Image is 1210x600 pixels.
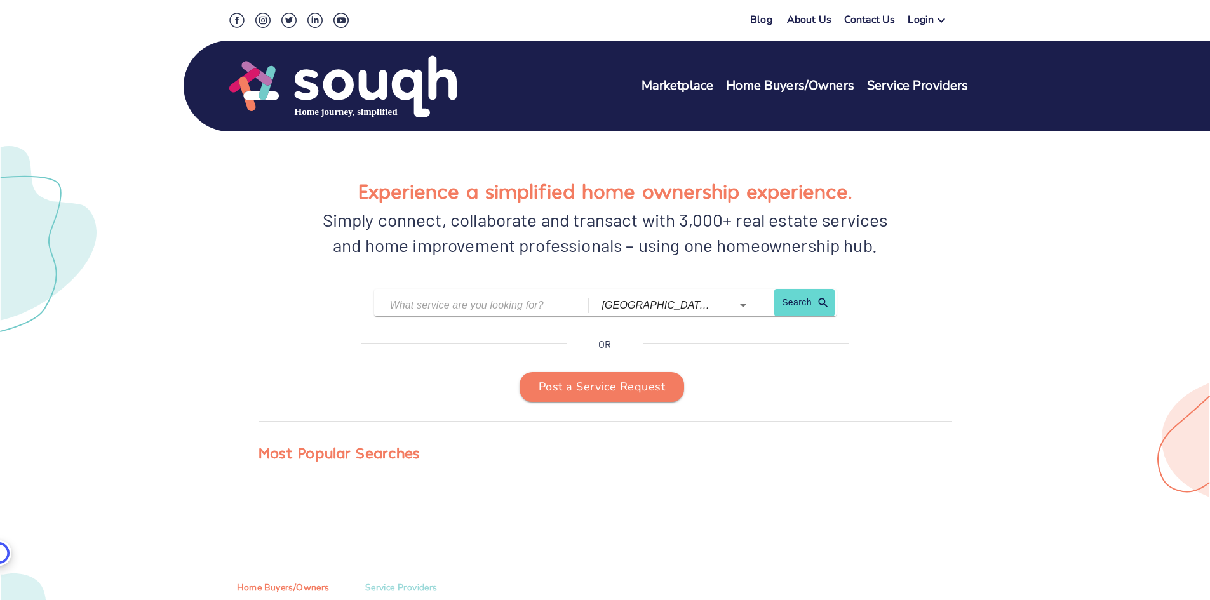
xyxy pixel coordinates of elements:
[255,13,271,28] img: Instagram Social Icon
[229,13,245,28] img: Facebook Social Icon
[598,337,611,352] p: OR
[307,13,323,28] img: LinkedIn Social Icon
[734,297,752,314] button: Open
[316,207,894,258] div: Simply connect, collaborate and transact with 3,000+ real estate services and home improvement pr...
[602,295,715,315] input: Which city?
[520,372,684,403] button: Post a Service Request
[844,13,896,31] a: Contact Us
[750,13,772,27] a: Blog
[908,13,934,31] div: Login
[642,77,714,95] a: Marketplace
[358,175,852,207] h1: Experience a simplified home ownership experience.
[333,13,349,28] img: Youtube Social Icon
[787,13,831,31] a: About Us
[259,441,420,465] div: Most Popular Searches
[867,77,969,95] a: Service Providers
[281,13,297,28] img: Twitter Social Icon
[365,580,438,596] span: Service Providers
[726,77,854,95] a: Home Buyers/Owners
[229,54,457,119] img: Souqh Logo
[390,295,557,315] input: What service are you looking for?
[539,377,665,397] span: Post a Service Request
[237,580,330,596] span: Home Buyers/Owners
